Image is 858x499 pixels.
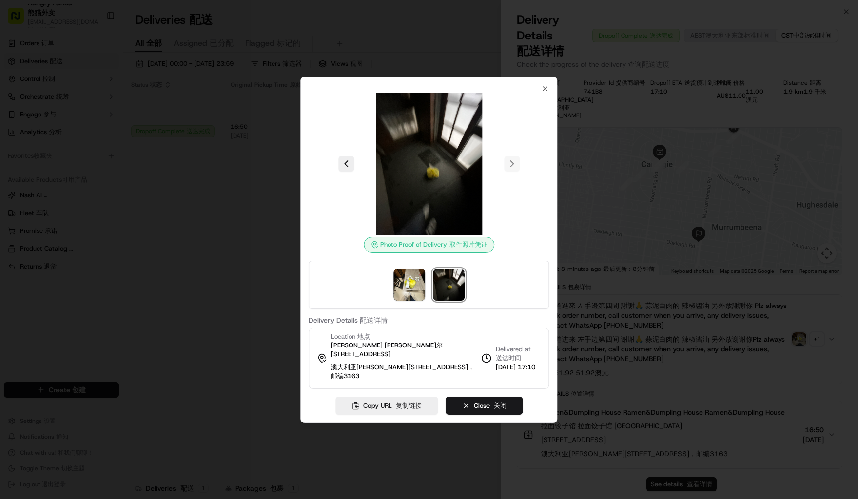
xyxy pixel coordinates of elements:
div: Photo Proof of Delivery [364,237,494,253]
span: Location [331,332,370,341]
label: Delivery Details [309,317,549,324]
span: 配送详情 [360,316,388,325]
span: [DATE] 17:10 [496,363,541,372]
span: [STREET_ADDRESS] [331,350,479,384]
img: photo_proof_of_delivery image [358,93,500,235]
img: photo_proof_of_pickup image [393,269,425,301]
img: photo_proof_of_delivery image [433,269,465,301]
span: 关闭 [494,401,507,410]
button: Close 关闭 [446,397,523,415]
span: 复制链接 [396,401,422,410]
button: Copy URL 复制链接 [335,397,438,415]
span: 澳大利亚[PERSON_NAME][STREET_ADDRESS]，邮编3163 [331,363,474,380]
span: 取件照片凭证 [449,240,488,249]
span: [PERSON_NAME] [331,341,443,350]
span: 地点 [357,332,370,341]
span: Delivered at [496,345,541,363]
span: 送达时间 [496,354,521,362]
span: [PERSON_NAME]尔 [385,341,443,349]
